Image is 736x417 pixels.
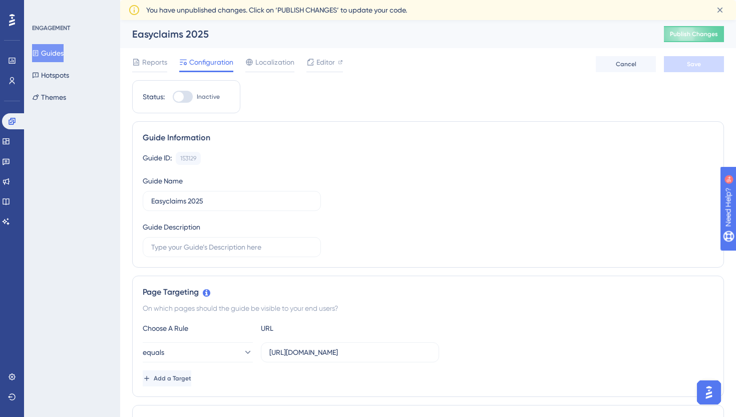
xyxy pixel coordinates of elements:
span: Cancel [616,60,636,68]
button: Save [664,56,724,72]
span: Add a Target [154,374,191,382]
div: Choose A Rule [143,322,253,334]
div: Page Targeting [143,286,713,298]
span: Need Help? [24,3,63,15]
div: URL [261,322,371,334]
span: Configuration [189,56,233,68]
button: equals [143,342,253,362]
div: Guide Name [143,175,183,187]
span: equals [143,346,164,358]
button: Publish Changes [664,26,724,42]
span: Editor [316,56,335,68]
span: Localization [255,56,294,68]
button: Cancel [596,56,656,72]
div: ENGAGEMENT [32,24,70,32]
input: Type your Guide’s Description here [151,242,312,253]
span: You have unpublished changes. Click on ‘PUBLISH CHANGES’ to update your code. [146,4,407,16]
button: Hotspots [32,66,69,84]
span: Publish Changes [670,30,718,38]
div: Guide Information [143,132,713,144]
span: Save [687,60,701,68]
iframe: UserGuiding AI Assistant Launcher [694,377,724,407]
div: 153129 [180,154,196,162]
div: Guide ID: [143,152,172,165]
div: Status: [143,91,165,103]
div: On which pages should the guide be visible to your end users? [143,302,713,314]
div: 9+ [68,5,74,13]
div: Easyclaims 2025 [132,27,639,41]
input: Type your Guide’s Name here [151,195,312,206]
span: Inactive [197,93,220,101]
button: Themes [32,88,66,106]
div: Guide Description [143,221,200,233]
input: yourwebsite.com/path [269,347,431,358]
span: Reports [142,56,167,68]
button: Guides [32,44,64,62]
button: Add a Target [143,370,191,386]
